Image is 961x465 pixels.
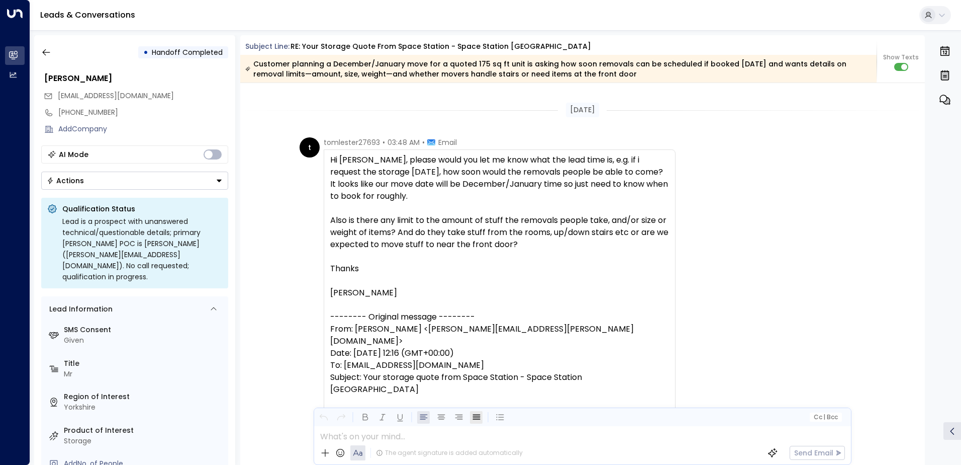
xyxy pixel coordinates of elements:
span: Subject Line: [245,41,290,51]
div: Actions [47,176,84,185]
div: [PERSON_NAME] [44,72,228,85]
div: Also is there any limit to the amount of stuff the removals people take, and/or size or weight of... [330,214,669,251]
div: [PHONE_NUMBER] [58,107,228,118]
div: Mr [64,369,224,379]
label: Region of Interest [64,392,224,402]
label: Title [64,358,224,369]
span: Email [438,137,457,147]
div: RE: Your storage quote from Space Station - Space Station [GEOGRAPHIC_DATA] [291,41,591,52]
div: Given [64,335,224,346]
span: tomlester27693@gmail.com [58,91,174,101]
div: Customer planning a December/January move for a quoted 175 sq ft unit is asking how soon removals... [245,59,871,79]
span: [EMAIL_ADDRESS][DOMAIN_NAME] [58,91,174,101]
span: • [382,137,385,147]
div: [DATE] [566,103,599,117]
span: Cc Bcc [813,414,837,421]
p: Qualification Status [62,204,222,214]
span: tomlester27693 [324,137,380,147]
div: Button group with a nested menu [41,172,228,190]
div: AI Mode [59,149,88,160]
button: Redo [335,411,347,424]
div: Lead is a prospect with unanswered technical/questionable details; primary [PERSON_NAME] POC is [... [62,216,222,282]
span: 03:48 AM [388,137,420,147]
span: • [422,137,425,147]
div: The agent signature is added automatically [376,448,523,457]
div: • [143,43,148,61]
span: Show Texts [883,53,919,62]
a: Leads & Conversations [40,9,135,21]
div: -------- Original message -------- [330,311,669,323]
div: Subject: Your storage quote from Space Station - Space Station [GEOGRAPHIC_DATA] [330,371,669,396]
span: Handoff Completed [152,47,223,57]
label: Product of Interest [64,425,224,436]
div: Date: [DATE] 12:16 (GMT+00:00) [330,347,669,359]
div: t [300,137,320,158]
div: To: [EMAIL_ADDRESS][DOMAIN_NAME] [330,359,669,371]
div: From: [PERSON_NAME] <[PERSON_NAME][EMAIL_ADDRESS][PERSON_NAME][DOMAIN_NAME]> [330,323,669,347]
div: AddCompany [58,124,228,134]
button: Actions [41,172,228,190]
div: Lead Information [46,304,113,315]
div: Yorkshire [64,402,224,413]
label: SMS Consent [64,325,224,335]
button: Undo [317,411,330,424]
div: [PERSON_NAME] [330,287,669,299]
div: Thanks [330,263,669,275]
div: Storage [64,436,224,446]
span: | [823,414,825,421]
button: Cc|Bcc [809,413,841,422]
